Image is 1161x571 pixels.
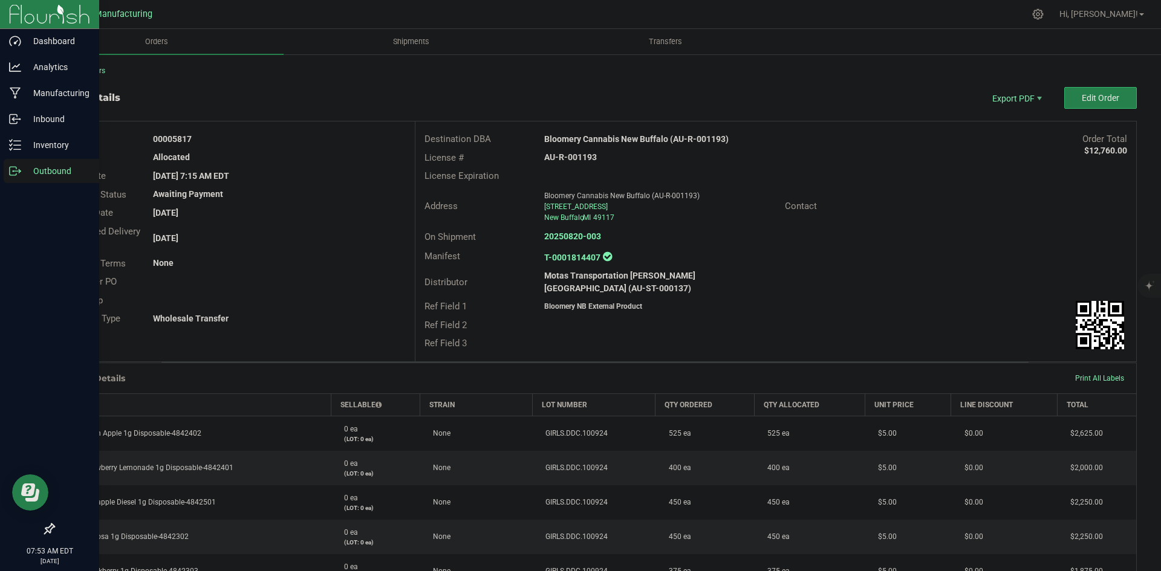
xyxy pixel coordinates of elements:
[427,532,450,541] span: None
[377,36,446,47] span: Shipments
[544,271,695,293] strong: Motas Transportation [PERSON_NAME][GEOGRAPHIC_DATA] (AU-ST-000137)
[424,277,467,288] span: Distributor
[9,61,21,73] inline-svg: Analytics
[538,29,793,54] a: Transfers
[1082,134,1127,144] span: Order Total
[338,434,412,444] p: (LOT: 0 ea)
[663,498,691,506] span: 450 ea
[153,152,190,162] strong: Allocated
[872,429,897,437] span: $5.00
[153,171,229,181] strong: [DATE] 7:15 AM EDT
[1084,146,1127,155] strong: $12,760.00
[424,338,467,349] span: Ref Field 3
[539,532,608,541] span: GIRLS.DDC.100924
[21,164,94,178] p: Outbound
[544,192,700,200] span: Bloomery Cannabis New Buffalo (AU-R-001193)
[872,463,897,472] span: $5.00
[62,532,189,541] span: Grl - Mimosa 1g Disposable-4842302
[663,429,691,437] span: 525 ea
[29,29,284,54] a: Orders
[153,258,174,268] strong: None
[153,134,192,144] strong: 00005817
[951,393,1057,416] th: Line Discount
[63,226,140,251] span: Requested Delivery Date
[5,546,94,556] p: 07:53 AM EDT
[424,320,467,331] span: Ref Field 2
[1075,374,1124,382] span: Print All Labels
[958,429,983,437] span: $0.00
[21,34,94,48] p: Dashboard
[9,87,21,99] inline-svg: Manufacturing
[761,429,790,437] span: 525 ea
[603,250,612,263] span: In Sync
[94,9,152,19] span: Manufacturing
[9,113,21,125] inline-svg: Inbound
[872,532,897,541] span: $5.00
[761,532,790,541] span: 450 ea
[1064,87,1137,109] button: Edit Order
[754,393,865,416] th: Qty Allocated
[129,36,184,47] span: Orders
[1030,8,1046,20] div: Manage settings
[544,202,608,211] span: [STREET_ADDRESS]
[153,314,229,323] strong: Wholesale Transfer
[424,152,464,163] span: License #
[1064,498,1103,506] span: $2,250.00
[21,60,94,74] p: Analytics
[424,170,499,181] span: License Expiration
[958,498,983,506] span: $0.00
[958,463,983,472] span: $0.00
[338,459,358,468] span: 0 ea
[1059,9,1138,19] span: Hi, [PERSON_NAME]!
[544,302,642,311] strong: Bloomery NB External Product
[9,165,21,177] inline-svg: Outbound
[54,393,331,416] th: Item
[663,532,691,541] span: 450 ea
[532,393,655,416] th: Lot Number
[424,231,476,242] span: On Shipment
[21,138,94,152] p: Inventory
[785,201,817,211] span: Contact
[338,494,358,502] span: 0 ea
[544,231,601,241] a: 20250820-003
[424,134,491,144] span: Destination DBA
[872,498,897,506] span: $5.00
[331,393,420,416] th: Sellable
[539,463,608,472] span: GIRLS.DDC.100924
[424,251,460,262] span: Manifest
[980,87,1052,109] li: Export PDF
[865,393,951,416] th: Unit Price
[284,29,538,54] a: Shipments
[338,528,358,537] span: 0 ea
[62,463,233,472] span: Grl - Strawberry Lemonade 1g Disposable-4842401
[9,139,21,151] inline-svg: Inventory
[338,538,412,547] p: (LOT: 0 ea)
[153,189,223,199] strong: Awaiting Payment
[544,213,584,222] span: New Buffalo
[1076,301,1124,349] qrcode: 00005817
[1076,301,1124,349] img: Scan me!
[12,474,48,511] iframe: Resource center
[1064,429,1103,437] span: $2,625.00
[539,429,608,437] span: GIRLS.DDC.100924
[1064,463,1103,472] span: $2,000.00
[9,35,21,47] inline-svg: Dashboard
[544,253,600,262] a: T-0001814407
[761,463,790,472] span: 400 ea
[593,213,614,222] span: 49117
[424,301,467,312] span: Ref Field 1
[663,463,691,472] span: 400 ea
[424,201,458,211] span: Address
[633,36,698,47] span: Transfers
[427,463,450,472] span: None
[1082,93,1119,103] span: Edit Order
[761,498,790,506] span: 450 ea
[21,86,94,100] p: Manufacturing
[427,429,450,437] span: None
[338,503,412,512] p: (LOT: 0 ea)
[544,134,729,144] strong: Bloomery Cannabis New Buffalo (AU-R-001193)
[62,498,216,506] span: Grl - Pineapple Diesel 1g Disposable-4842501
